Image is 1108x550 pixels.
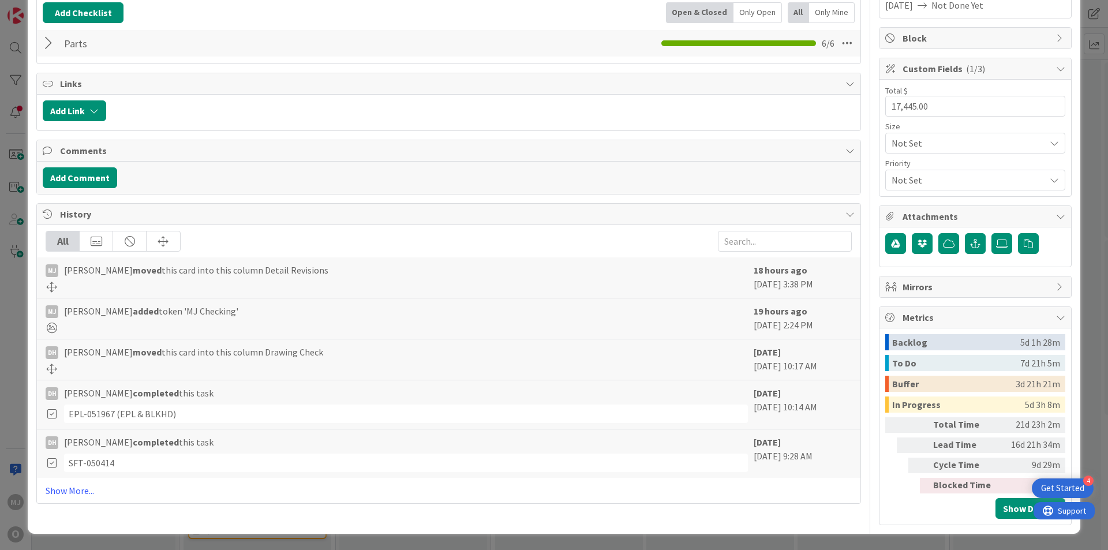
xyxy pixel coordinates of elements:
[733,2,782,23] div: Only Open
[995,498,1065,519] button: Show Details
[754,435,852,472] div: [DATE] 9:28 AM
[46,264,58,277] div: MJ
[933,458,997,473] div: Cycle Time
[64,345,323,359] span: [PERSON_NAME] this card into this column Drawing Check
[46,346,58,359] div: DH
[60,144,840,158] span: Comments
[1032,478,1094,498] div: Open Get Started checklist, remaining modules: 4
[754,345,852,374] div: [DATE] 10:17 AM
[133,346,162,358] b: moved
[133,264,162,276] b: moved
[64,386,214,400] span: [PERSON_NAME] this task
[64,454,748,472] div: SFT-050414
[885,85,908,96] label: Total $
[60,33,320,54] input: Add Checklist...
[892,135,1039,151] span: Not Set
[24,2,53,16] span: Support
[43,2,123,23] button: Add Checklist
[1001,478,1060,493] div: 0m
[1001,437,1060,453] div: 16d 21h 34m
[754,304,852,333] div: [DATE] 2:24 PM
[1016,376,1060,392] div: 3d 21h 21m
[933,417,997,433] div: Total Time
[1083,476,1094,486] div: 4
[892,334,1020,350] div: Backlog
[1041,482,1084,494] div: Get Started
[64,405,748,423] div: EPL-051967 (EPL & BLKHD)
[64,435,214,449] span: [PERSON_NAME] this task
[754,387,781,399] b: [DATE]
[933,437,997,453] div: Lead Time
[903,310,1050,324] span: Metrics
[46,305,58,318] div: MJ
[903,31,1050,45] span: Block
[903,209,1050,223] span: Attachments
[788,2,809,23] div: All
[1020,334,1060,350] div: 5d 1h 28m
[754,386,852,423] div: [DATE] 10:14 AM
[46,484,852,497] a: Show More...
[754,263,852,292] div: [DATE] 3:38 PM
[933,478,997,493] div: Blocked Time
[903,62,1050,76] span: Custom Fields
[46,231,80,251] div: All
[1020,355,1060,371] div: 7d 21h 5m
[754,305,807,317] b: 19 hours ago
[885,122,1065,130] div: Size
[133,387,179,399] b: completed
[1001,417,1060,433] div: 21d 23h 2m
[1025,396,1060,413] div: 5d 3h 8m
[46,436,58,449] div: DH
[809,2,855,23] div: Only Mine
[133,436,179,448] b: completed
[754,346,781,358] b: [DATE]
[718,231,852,252] input: Search...
[892,172,1039,188] span: Not Set
[892,396,1025,413] div: In Progress
[666,2,733,23] div: Open & Closed
[43,167,117,188] button: Add Comment
[892,355,1020,371] div: To Do
[46,387,58,400] div: DH
[903,280,1050,294] span: Mirrors
[64,263,328,277] span: [PERSON_NAME] this card into this column Detail Revisions
[892,376,1016,392] div: Buffer
[133,305,159,317] b: added
[64,304,238,318] span: [PERSON_NAME] token 'MJ Checking'
[43,100,106,121] button: Add Link
[60,207,840,221] span: History
[60,77,840,91] span: Links
[966,63,985,74] span: ( 1/3 )
[1001,458,1060,473] div: 9d 29m
[754,436,781,448] b: [DATE]
[822,36,834,50] span: 6 / 6
[885,159,1065,167] div: Priority
[754,264,807,276] b: 18 hours ago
